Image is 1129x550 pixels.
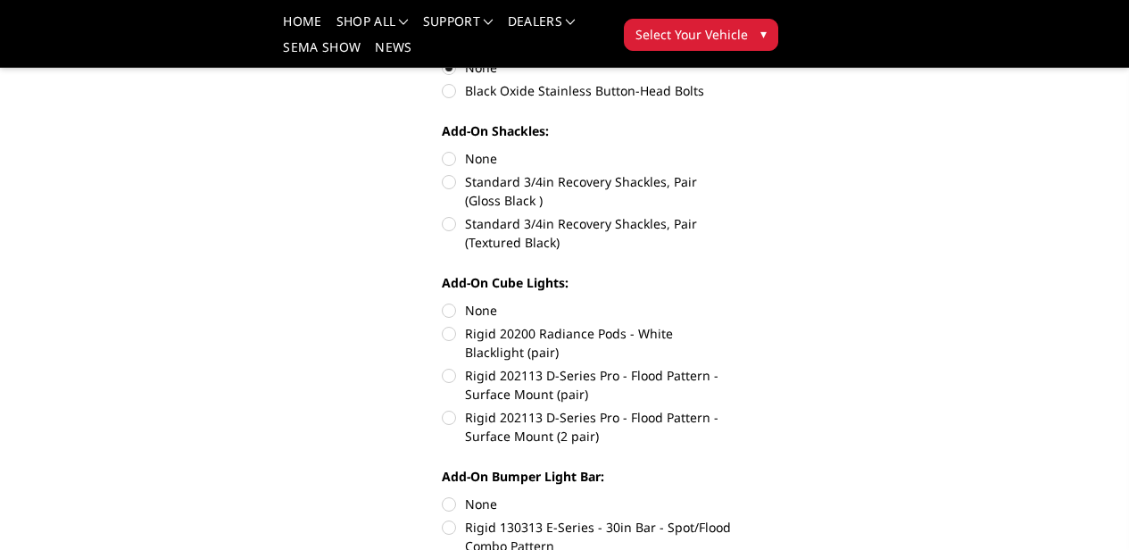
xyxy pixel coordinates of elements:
label: Add-On Shackles: [442,121,732,140]
a: SEMA Show [283,41,361,67]
label: Rigid 20200 Radiance Pods - White Blacklight (pair) [442,324,732,362]
a: shop all [336,15,409,41]
span: Select Your Vehicle [635,25,748,44]
label: None [442,301,732,320]
label: Add-On Cube Lights: [442,273,732,292]
label: Standard 3/4in Recovery Shackles, Pair (Textured Black) [442,214,732,252]
a: News [375,41,411,67]
a: Home [283,15,321,41]
span: ▾ [760,24,767,43]
a: Dealers [508,15,576,41]
label: Black Oxide Stainless Button-Head Bolts [442,81,732,100]
label: Rigid 202113 D-Series Pro - Flood Pattern - Surface Mount (2 pair) [442,408,732,446]
label: Add-On Bumper Light Bar: [442,467,732,486]
a: Support [423,15,494,41]
label: None [442,495,732,513]
label: Rigid 202113 D-Series Pro - Flood Pattern - Surface Mount (pair) [442,366,732,404]
label: Standard 3/4in Recovery Shackles, Pair (Gloss Black ) [442,172,732,210]
label: None [442,149,732,168]
button: Select Your Vehicle [624,19,778,51]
